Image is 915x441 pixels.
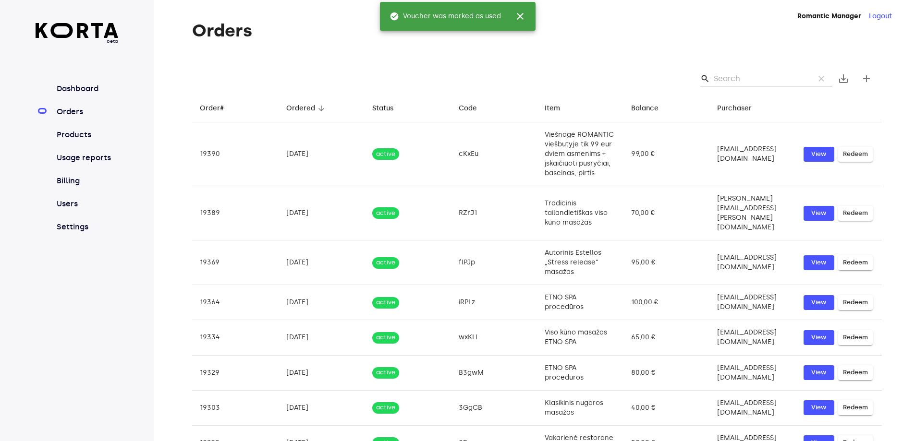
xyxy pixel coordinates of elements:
[843,297,868,308] span: Redeem
[843,367,868,378] span: Redeem
[808,257,830,268] span: View
[372,150,399,159] span: active
[459,103,477,114] div: Code
[55,152,119,164] a: Usage reports
[286,103,328,114] span: Ordered
[192,122,279,186] td: 19390
[717,103,752,114] div: Purchaser
[797,12,861,20] strong: Romantic Manager
[279,186,365,240] td: [DATE]
[709,240,796,285] td: [EMAIL_ADDRESS][DOMAIN_NAME]
[372,209,399,218] span: active
[55,175,119,187] a: Billing
[855,67,878,90] button: Create new gift card
[843,149,868,160] span: Redeem
[808,149,830,160] span: View
[838,147,873,162] button: Redeem
[279,285,365,320] td: [DATE]
[631,103,659,114] div: Balance
[451,320,537,355] td: wxKLI
[537,320,623,355] td: Viso kūno masažas ETNO SPA
[55,129,119,141] a: Products
[192,320,279,355] td: 19334
[537,355,623,390] td: ETNO SPA procedūros
[372,403,399,412] span: active
[843,332,868,343] span: Redeem
[192,390,279,425] td: 19303
[279,355,365,390] td: [DATE]
[36,23,119,38] img: Korta
[861,73,872,84] span: add
[451,240,537,285] td: flPJp
[808,332,830,343] span: View
[804,295,834,310] button: View
[537,285,623,320] td: ETNO SPA procedūros
[372,368,399,377] span: active
[55,198,119,210] a: Users
[623,320,710,355] td: 65,00 €
[509,5,532,28] button: close
[200,103,224,114] div: Order#
[623,390,710,425] td: 40,00 €
[545,103,560,114] div: Item
[804,400,834,415] a: View
[804,255,834,270] a: View
[808,208,830,219] span: View
[459,103,489,114] span: Code
[709,320,796,355] td: [EMAIL_ADDRESS][DOMAIN_NAME]
[372,258,399,267] span: active
[623,186,710,240] td: 70,00 €
[451,285,537,320] td: iRPLz
[843,402,868,413] span: Redeem
[709,285,796,320] td: [EMAIL_ADDRESS][DOMAIN_NAME]
[317,104,326,113] span: arrow_downward
[623,240,710,285] td: 95,00 €
[55,106,119,118] a: Orders
[36,38,119,45] span: beta
[838,365,873,380] button: Redeem
[279,320,365,355] td: [DATE]
[804,206,834,221] button: View
[36,23,119,45] a: beta
[390,12,501,21] span: Voucher was marked as used
[631,103,671,114] span: Balance
[192,21,882,40] h1: Orders
[843,257,868,268] span: Redeem
[709,355,796,390] td: [EMAIL_ADDRESS][DOMAIN_NAME]
[838,73,849,84] span: save_alt
[838,206,873,221] button: Redeem
[279,122,365,186] td: [DATE]
[537,390,623,425] td: Klasikinis nugaros masažas
[838,255,873,270] button: Redeem
[279,240,365,285] td: [DATE]
[838,330,873,345] button: Redeem
[808,297,830,308] span: View
[709,186,796,240] td: [PERSON_NAME][EMAIL_ADDRESS][PERSON_NAME][DOMAIN_NAME]
[192,186,279,240] td: 19389
[832,67,855,90] button: Export
[514,11,526,22] span: close
[869,12,892,21] button: Logout
[804,330,834,345] a: View
[451,355,537,390] td: B3gwM
[200,103,236,114] span: Order#
[55,83,119,95] a: Dashboard
[279,390,365,425] td: [DATE]
[714,71,807,86] input: Search
[286,103,315,114] div: Ordered
[451,122,537,186] td: cKxEu
[537,186,623,240] td: Tradicinis tailandietiškas viso kūno masažas
[451,390,537,425] td: 3GgCB
[838,400,873,415] button: Redeem
[804,147,834,162] button: View
[804,365,834,380] button: View
[545,103,573,114] span: Item
[192,285,279,320] td: 19364
[700,74,710,83] span: Search
[843,208,868,219] span: Redeem
[451,186,537,240] td: RZrJ1
[372,333,399,342] span: active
